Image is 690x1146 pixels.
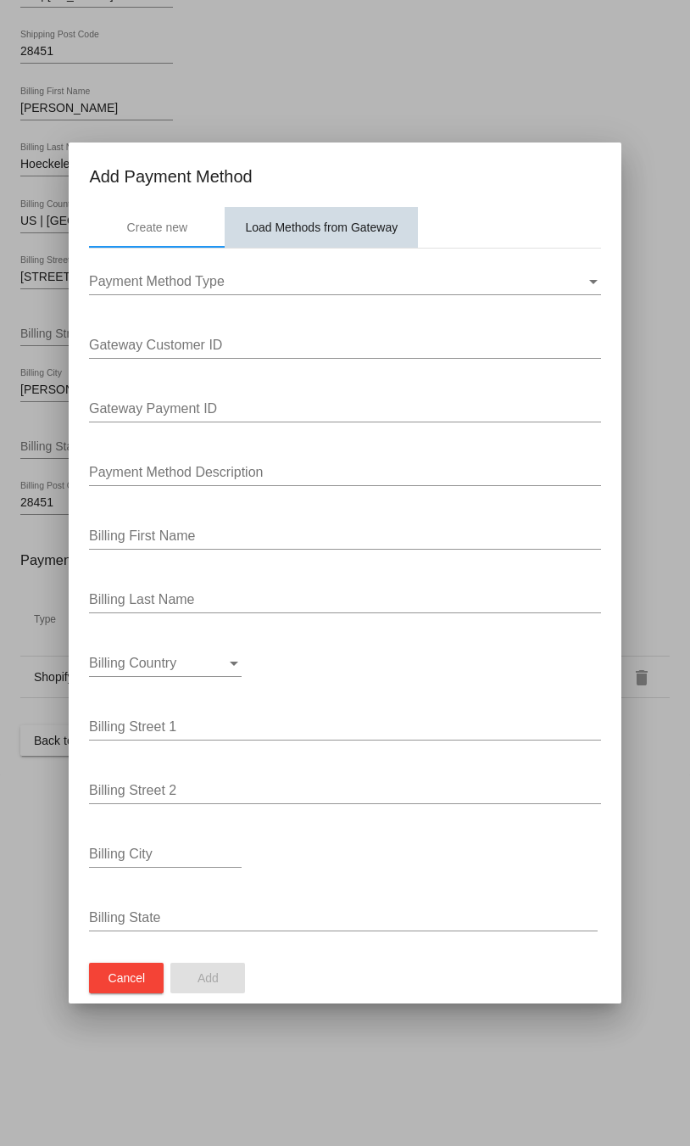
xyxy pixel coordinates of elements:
[89,656,176,670] span: Billing Country
[127,221,188,234] div: Create new
[109,971,146,985] span: Cancel
[89,656,242,671] mat-select: Billing Country
[89,465,600,480] input: Payment Method Description
[89,592,600,607] input: Billing Last Name
[89,528,600,544] input: Billing First Name
[89,338,600,353] input: Gateway Customer ID
[89,401,600,416] input: Gateway Payment ID
[89,963,164,993] button: Cancel
[89,910,598,925] input: Billing State
[245,221,398,234] div: Load Methods from Gateway
[89,163,600,190] h1: Add Payment Method
[89,274,600,289] mat-select: Payment Method Type
[89,274,225,288] span: Payment Method Type
[170,963,245,993] button: Add
[89,719,600,735] input: Billing Street 1
[89,783,600,798] input: Billing Street 2
[198,971,219,985] span: Add
[89,847,242,862] input: Billing City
